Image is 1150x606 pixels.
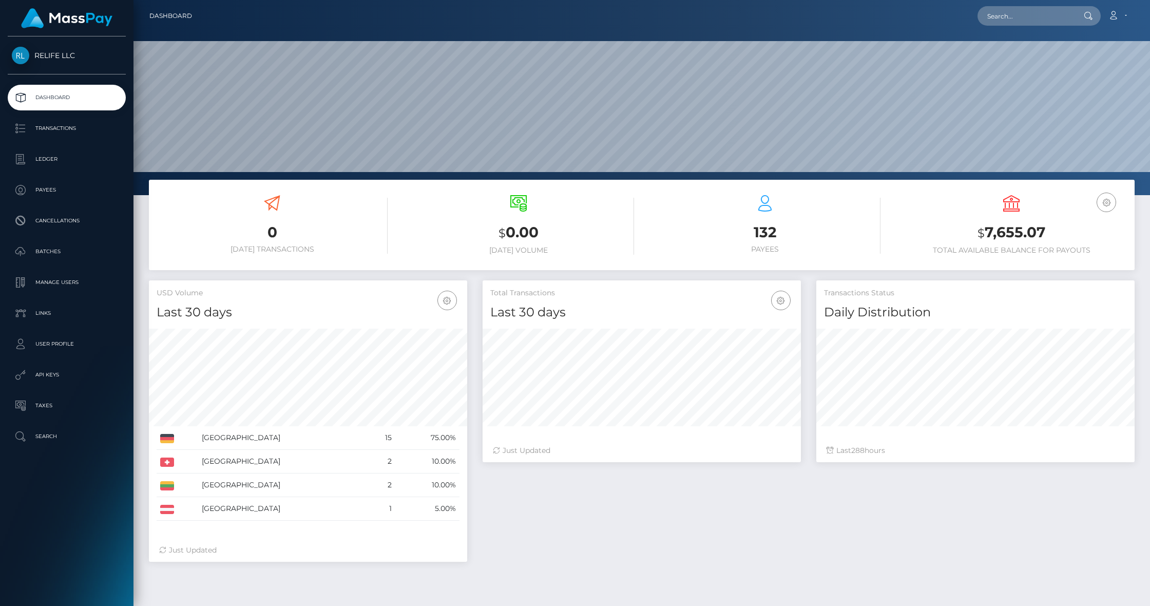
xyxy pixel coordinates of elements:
a: Links [8,300,126,326]
h3: 0 [157,222,388,242]
p: Dashboard [12,90,122,105]
input: Search... [977,6,1074,26]
a: Taxes [8,393,126,419]
p: Batches [12,244,122,259]
a: Payees [8,177,126,203]
h4: Last 30 days [490,304,793,321]
a: Manage Users [8,270,126,295]
img: DE.png [160,434,174,443]
p: API Keys [12,367,122,383]
td: 1 [368,497,395,521]
p: User Profile [12,336,122,352]
p: Links [12,306,122,321]
a: Search [8,424,126,449]
p: Search [12,429,122,444]
h3: 0.00 [403,222,634,243]
p: Manage Users [12,275,122,290]
td: 15 [368,426,395,450]
small: $ [977,226,985,240]
img: AT.png [160,505,174,514]
small: $ [499,226,506,240]
h4: Last 30 days [157,304,459,321]
span: 288 [851,446,865,455]
div: Just Updated [159,545,457,556]
td: 5.00% [395,497,459,521]
div: Just Updated [493,445,791,456]
h6: [DATE] Volume [403,246,634,255]
img: CH.png [160,458,174,467]
td: [GEOGRAPHIC_DATA] [198,497,368,521]
p: Transactions [12,121,122,136]
h5: USD Volume [157,288,459,298]
a: API Keys [8,362,126,388]
h6: Payees [649,245,880,254]
h5: Transactions Status [824,288,1127,298]
a: Ledger [8,146,126,172]
p: Ledger [12,151,122,167]
a: Batches [8,239,126,264]
img: RELIFE LLC [12,47,29,64]
td: 75.00% [395,426,459,450]
a: Dashboard [8,85,126,110]
a: Cancellations [8,208,126,234]
td: [GEOGRAPHIC_DATA] [198,474,368,497]
h5: Total Transactions [490,288,793,298]
td: [GEOGRAPHIC_DATA] [198,450,368,474]
p: Taxes [12,398,122,413]
h6: [DATE] Transactions [157,245,388,254]
a: Dashboard [149,5,192,27]
td: 2 [368,450,395,474]
h6: Total Available Balance for Payouts [896,246,1127,255]
p: Cancellations [12,213,122,229]
img: LT.png [160,481,174,490]
h3: 132 [649,222,880,242]
p: Payees [12,182,122,198]
td: [GEOGRAPHIC_DATA] [198,426,368,450]
img: MassPay Logo [21,8,112,28]
td: 10.00% [395,450,459,474]
a: Transactions [8,116,126,141]
span: RELIFE LLC [8,51,126,60]
a: User Profile [8,331,126,357]
td: 2 [368,474,395,497]
td: 10.00% [395,474,459,497]
h3: 7,655.07 [896,222,1127,243]
h4: Daily Distribution [824,304,1127,321]
div: Last hours [827,445,1124,456]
